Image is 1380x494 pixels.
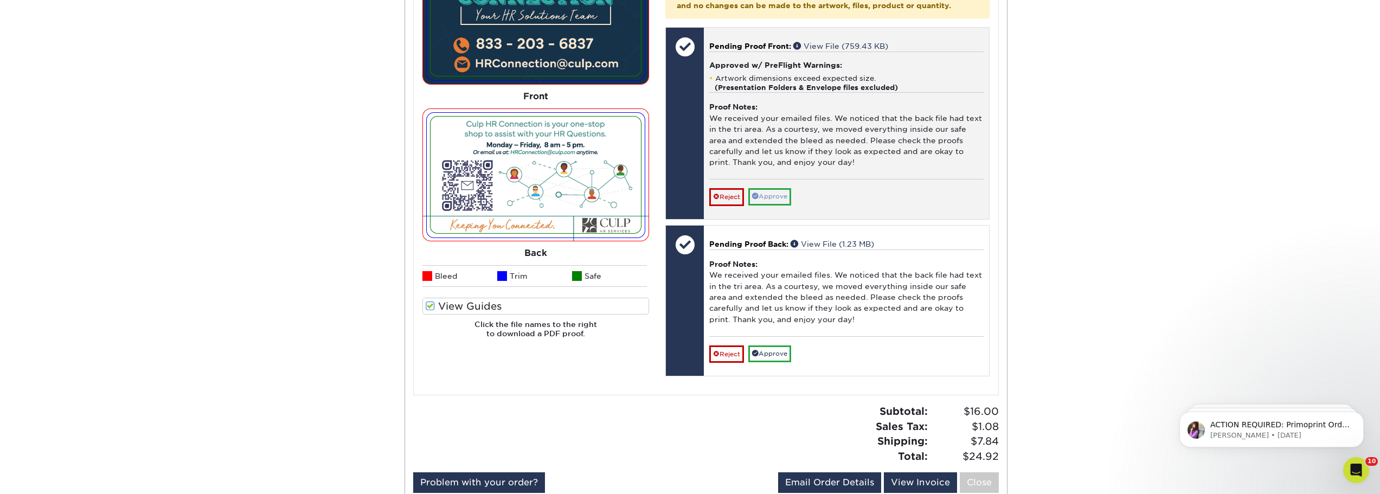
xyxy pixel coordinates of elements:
a: Close [960,472,999,493]
strong: Proof Notes: [709,102,758,111]
h4: Approved w/ PreFlight Warnings: [709,61,983,69]
strong: Shipping: [877,435,928,447]
li: Artwork dimensions exceed expected size. [709,74,983,92]
h6: Click the file names to the right to download a PDF proof. [422,320,649,347]
div: Front [422,85,649,108]
strong: Total: [898,450,928,462]
a: Approve [748,188,791,205]
strong: (Presentation Folders & Envelope files excluded) [715,84,898,92]
label: View Guides [422,298,649,315]
iframe: Intercom notifications message [1163,389,1380,465]
li: Safe [572,265,647,287]
span: $7.84 [931,434,999,449]
div: We received your emailed files. We noticed that the back file had text in the tri area. As a cour... [709,92,983,179]
span: $24.92 [931,449,999,464]
strong: Subtotal: [880,405,928,417]
a: Problem with your order? [413,472,545,493]
a: View File (1.23 MB) [791,240,874,248]
a: Approve [748,345,791,362]
iframe: Intercom live chat [1343,457,1369,483]
div: Back [422,241,649,265]
span: 10 [1365,457,1378,466]
a: Reject [709,188,744,206]
li: Trim [497,265,572,287]
a: Reject [709,345,744,363]
span: $16.00 [931,404,999,419]
a: View File (759.43 KB) [793,42,888,50]
div: We received your emailed files. We noticed that the back file had text in the tri area. As a cour... [709,249,983,336]
a: Email Order Details [778,472,881,493]
span: $1.08 [931,419,999,434]
strong: Proof Notes: [709,260,758,268]
li: Bleed [422,265,497,287]
strong: Sales Tax: [876,420,928,432]
a: View Invoice [884,472,957,493]
span: Pending Proof Front: [709,42,791,50]
span: Pending Proof Back: [709,240,788,248]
